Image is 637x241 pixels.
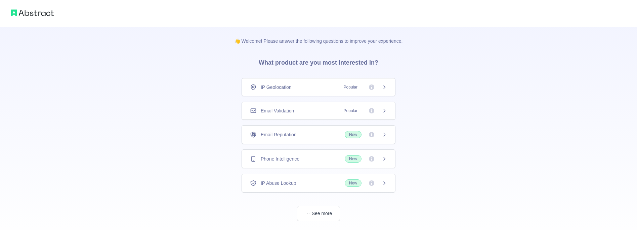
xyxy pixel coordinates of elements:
span: Email Validation [261,107,294,114]
p: 👋 Welcome! Please answer the following questions to improve your experience. [224,27,414,44]
span: Popular [340,84,362,91]
span: New [345,179,362,187]
span: IP Abuse Lookup [261,180,296,186]
img: Abstract logo [11,8,54,18]
span: New [345,155,362,163]
span: IP Geolocation [261,84,292,91]
span: Email Reputation [261,131,297,138]
span: New [345,131,362,138]
button: See more [297,206,340,221]
h3: What product are you most interested in? [248,44,389,78]
span: Phone Intelligence [261,156,299,162]
span: Popular [340,107,362,114]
